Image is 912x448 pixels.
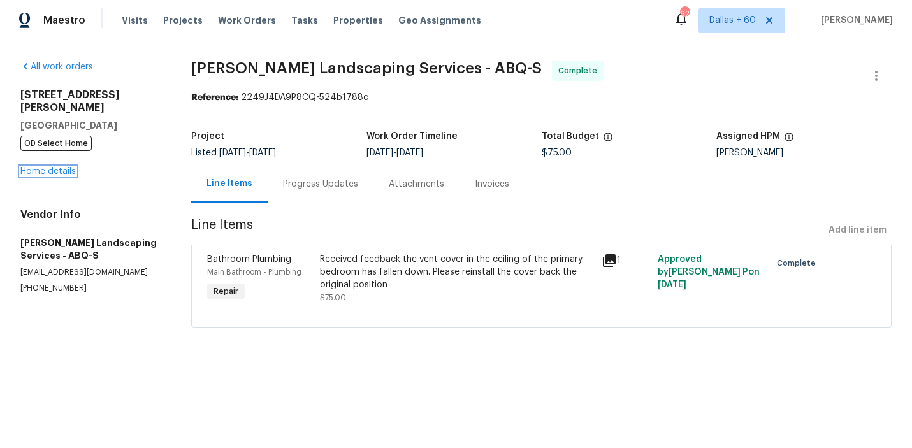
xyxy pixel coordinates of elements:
h5: [PERSON_NAME] Landscaping Services - ABQ-S [20,236,161,262]
span: [DATE] [658,280,686,289]
span: Work Orders [218,14,276,27]
span: Projects [163,14,203,27]
div: [PERSON_NAME] [716,148,892,157]
span: [DATE] [366,148,393,157]
span: Maestro [43,14,85,27]
span: [DATE] [396,148,423,157]
span: $75.00 [542,148,572,157]
div: Attachments [389,178,444,191]
span: Main Bathroom - Plumbing [207,268,301,276]
span: The total cost of line items that have been proposed by Opendoor. This sum includes line items th... [603,132,613,148]
div: Line Items [206,177,252,190]
span: - [366,148,423,157]
span: The hpm assigned to this work order. [784,132,794,148]
div: Invoices [475,178,509,191]
h5: Work Order Timeline [366,132,458,141]
span: - [219,148,276,157]
h5: Project [191,132,224,141]
h4: Vendor Info [20,208,161,221]
span: Repair [208,285,243,298]
span: Visits [122,14,148,27]
div: Progress Updates [283,178,358,191]
span: OD Select Home [20,136,92,151]
span: [PERSON_NAME] Landscaping Services - ABQ-S [191,61,542,76]
h5: [GEOGRAPHIC_DATA] [20,119,161,132]
span: [DATE] [219,148,246,157]
span: [PERSON_NAME] [816,14,893,27]
b: Reference: [191,93,238,102]
h2: [STREET_ADDRESS][PERSON_NAME] [20,89,161,114]
div: 620 [680,8,689,20]
span: Tasks [291,16,318,25]
div: 1 [602,253,650,268]
span: Dallas + 60 [709,14,756,27]
span: [DATE] [249,148,276,157]
p: [PHONE_NUMBER] [20,283,161,294]
span: Properties [333,14,383,27]
span: Geo Assignments [398,14,481,27]
span: Complete [777,257,821,270]
span: $75.00 [320,294,346,301]
span: Listed [191,148,276,157]
div: 2249J4DA9P8CQ-524b1788c [191,91,892,104]
span: Line Items [191,219,823,242]
a: Home details [20,167,76,176]
p: [EMAIL_ADDRESS][DOMAIN_NAME] [20,267,161,278]
h5: Assigned HPM [716,132,780,141]
h5: Total Budget [542,132,599,141]
span: Complete [558,64,602,77]
div: Received feedback the vent cover in the ceiling of the primary bedroom has fallen down. Please re... [320,253,594,291]
a: All work orders [20,62,93,71]
span: Bathroom Plumbing [207,255,291,264]
span: Approved by [PERSON_NAME] P on [658,255,760,289]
